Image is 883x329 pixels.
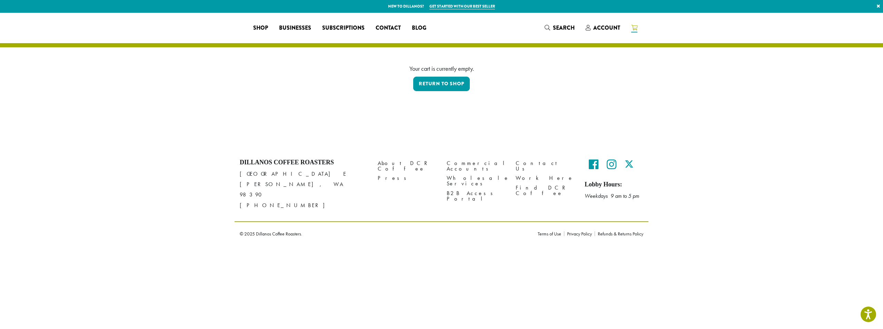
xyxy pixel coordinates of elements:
a: Shop [248,22,274,33]
a: Search [539,22,580,33]
a: About DCR Coffee [378,159,436,174]
a: Wholesale Services [447,174,505,188]
h5: Lobby Hours: [585,181,643,188]
p: © 2025 Dillanos Coffee Roasters. [240,231,527,236]
a: Terms of Use [538,231,564,236]
a: Press [378,174,436,183]
a: Find DCR Coffee [516,183,574,198]
a: Contact Us [516,159,574,174]
span: Subscriptions [322,24,365,32]
p: [GEOGRAPHIC_DATA] E [PERSON_NAME], WA 98390 [PHONE_NUMBER] [240,169,367,210]
span: Contact [376,24,401,32]
span: Shop [253,24,268,32]
div: Your cart is currently empty. [245,64,638,73]
span: Businesses [279,24,311,32]
a: Privacy Policy [564,231,595,236]
a: Refunds & Returns Policy [595,231,643,236]
a: Commercial Accounts [447,159,505,174]
a: B2B Access Portal [447,188,505,203]
a: Return to shop [413,77,470,91]
span: Account [593,24,620,32]
em: Weekdays 9 am to 5 pm [585,192,639,200]
a: Work Here [516,174,574,183]
a: Get started with our best seller [429,3,495,9]
span: Search [553,24,575,32]
h4: Dillanos Coffee Roasters [240,159,367,166]
span: Blog [412,24,426,32]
